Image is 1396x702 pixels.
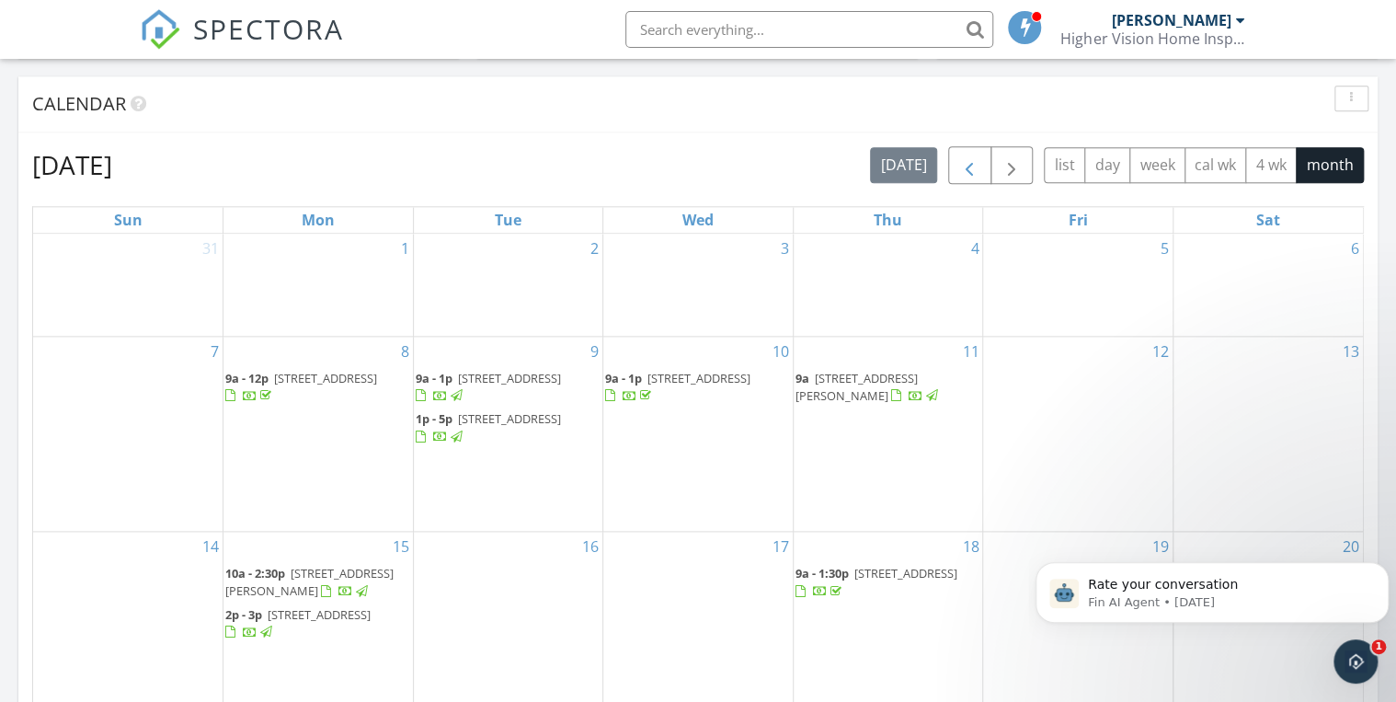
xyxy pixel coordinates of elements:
span: 9a [795,370,809,386]
span: [STREET_ADDRESS][PERSON_NAME] [225,565,394,599]
a: Go to September 2, 2025 [587,234,602,263]
td: Go to September 3, 2025 [603,234,794,337]
a: 10a - 2:30p [STREET_ADDRESS][PERSON_NAME] [225,565,394,599]
span: [STREET_ADDRESS] [268,606,371,623]
span: 1p - 5p [416,410,452,427]
span: [STREET_ADDRESS] [458,370,561,386]
a: Thursday [870,207,906,233]
span: [STREET_ADDRESS] [854,565,957,581]
button: Next month [990,146,1034,184]
span: [STREET_ADDRESS] [647,370,750,386]
a: Wednesday [679,207,717,233]
a: Go to September 3, 2025 [777,234,793,263]
a: Go to September 7, 2025 [207,337,223,366]
a: Friday [1065,207,1092,233]
button: week [1129,147,1185,183]
a: Go to September 1, 2025 [397,234,413,263]
div: [PERSON_NAME] [1111,11,1230,29]
span: 1 [1371,639,1386,654]
td: Go to September 7, 2025 [33,336,223,531]
td: Go to September 12, 2025 [983,336,1173,531]
td: Go to September 8, 2025 [223,336,414,531]
td: Go to September 11, 2025 [793,336,983,531]
a: Go to September 10, 2025 [769,337,793,366]
button: cal wk [1184,147,1247,183]
iframe: Intercom live chat [1333,639,1378,684]
span: 9a - 12p [225,370,269,386]
a: Tuesday [491,207,525,233]
span: [STREET_ADDRESS] [458,410,561,427]
td: Go to August 31, 2025 [33,234,223,337]
a: Go to September 5, 2025 [1157,234,1173,263]
td: Go to September 9, 2025 [413,336,603,531]
td: Go to September 5, 2025 [983,234,1173,337]
a: 9a - 1:30p [STREET_ADDRESS] [795,565,957,599]
a: Go to September 18, 2025 [958,532,982,561]
a: 2p - 3p [STREET_ADDRESS] [225,606,371,640]
a: Go to September 15, 2025 [389,532,413,561]
span: Calendar [32,91,126,116]
a: Saturday [1253,207,1284,233]
button: [DATE] [870,147,937,183]
a: Go to September 9, 2025 [587,337,602,366]
a: Go to September 6, 2025 [1347,234,1363,263]
a: SPECTORA [140,25,344,63]
a: 9a - 12p [STREET_ADDRESS] [225,370,377,404]
span: SPECTORA [193,9,344,48]
a: 1p - 5p [STREET_ADDRESS] [416,410,561,444]
button: 4 wk [1245,147,1297,183]
a: 9a [STREET_ADDRESS][PERSON_NAME] [795,368,981,408]
a: 9a - 1p [STREET_ADDRESS] [416,368,601,408]
img: The Best Home Inspection Software - Spectora [140,9,180,50]
span: [STREET_ADDRESS][PERSON_NAME] [795,370,918,404]
button: list [1044,147,1085,183]
a: 2p - 3p [STREET_ADDRESS] [225,604,411,644]
a: Go to September 13, 2025 [1339,337,1363,366]
a: 9a - 1p [STREET_ADDRESS] [605,368,791,408]
a: 9a [STREET_ADDRESS][PERSON_NAME] [795,370,941,404]
div: Higher Vision Home Inspections [1060,29,1244,48]
span: 2p - 3p [225,606,262,623]
button: month [1296,147,1364,183]
a: Go to August 31, 2025 [199,234,223,263]
a: Go to September 11, 2025 [958,337,982,366]
a: Go to September 16, 2025 [578,532,602,561]
td: Go to September 10, 2025 [603,336,794,531]
a: 9a - 12p [STREET_ADDRESS] [225,368,411,408]
a: 9a - 1:30p [STREET_ADDRESS] [795,563,981,603]
iframe: Intercom notifications message [1028,524,1396,652]
button: day [1084,147,1130,183]
h2: [DATE] [32,146,112,183]
a: Go to September 17, 2025 [769,532,793,561]
span: 9a - 1p [416,370,452,386]
span: 9a - 1:30p [795,565,849,581]
a: Go to September 4, 2025 [967,234,982,263]
a: Go to September 12, 2025 [1149,337,1173,366]
td: Go to September 2, 2025 [413,234,603,337]
input: Search everything... [625,11,993,48]
a: 9a - 1p [STREET_ADDRESS] [605,370,750,404]
a: Sunday [110,207,146,233]
a: Go to September 8, 2025 [397,337,413,366]
a: 10a - 2:30p [STREET_ADDRESS][PERSON_NAME] [225,563,411,603]
a: 1p - 5p [STREET_ADDRESS] [416,409,601,448]
span: [STREET_ADDRESS] [274,370,377,386]
a: 9a - 1p [STREET_ADDRESS] [416,370,561,404]
td: Go to September 6, 2025 [1173,234,1363,337]
a: Go to September 14, 2025 [199,532,223,561]
td: Go to September 4, 2025 [793,234,983,337]
span: 9a - 1p [605,370,642,386]
td: Go to September 1, 2025 [223,234,414,337]
a: Monday [298,207,338,233]
button: Previous month [948,146,991,184]
td: Go to September 13, 2025 [1173,336,1363,531]
span: 10a - 2:30p [225,565,285,581]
